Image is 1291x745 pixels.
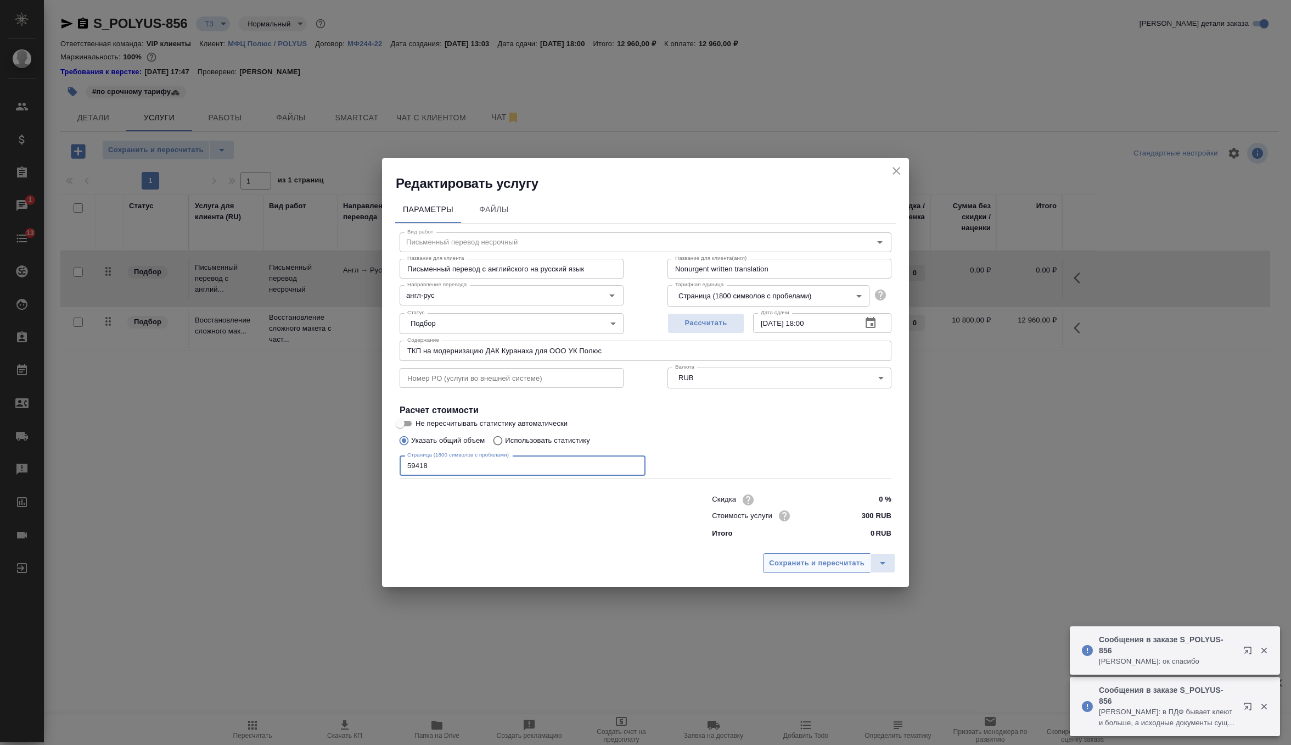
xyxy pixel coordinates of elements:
[850,492,891,508] input: ✎ Введи что-нибудь
[407,319,439,328] button: Подбор
[712,510,772,521] p: Стоимость услуги
[675,373,697,382] button: RUB
[850,508,891,524] input: ✎ Введи что-нибудь
[675,291,815,301] button: Страница (1800 символов с пробелами)
[1099,656,1236,667] p: [PERSON_NAME]: ок спасибо
[396,175,909,192] h2: Редактировать услугу
[400,404,891,417] h4: Расчет стоимости
[505,435,590,446] p: Использовать статистику
[667,368,891,388] div: RUB
[667,285,869,306] div: Страница (1800 символов с пробелами)
[888,163,905,179] button: close
[1253,702,1275,711] button: Закрыть
[763,553,871,573] button: Сохранить и пересчитать
[1253,646,1275,655] button: Закрыть
[1099,707,1236,729] p: [PERSON_NAME]: в ПДФ бывает клеют и больше, а исходные документы существуют по отдельности обычно
[402,203,454,216] span: Параметры
[712,528,732,539] p: Итого
[871,528,874,539] p: 0
[400,313,624,334] div: Подбор
[1099,634,1236,656] p: Сообщения в заказе S_POLYUS-856
[604,288,620,303] button: Open
[763,553,895,573] div: split button
[667,313,744,333] button: Рассчитать
[875,528,891,539] p: RUB
[769,557,865,570] span: Сохранить и пересчитать
[712,494,736,505] p: Скидка
[411,435,485,446] p: Указать общий объем
[1099,685,1236,707] p: Сообщения в заказе S_POLYUS-856
[673,317,738,330] span: Рассчитать
[468,203,520,216] span: Файлы
[1237,640,1263,666] button: Открыть в новой вкладке
[416,418,568,429] span: Не пересчитывать статистику автоматически
[1237,696,1263,722] button: Открыть в новой вкладке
